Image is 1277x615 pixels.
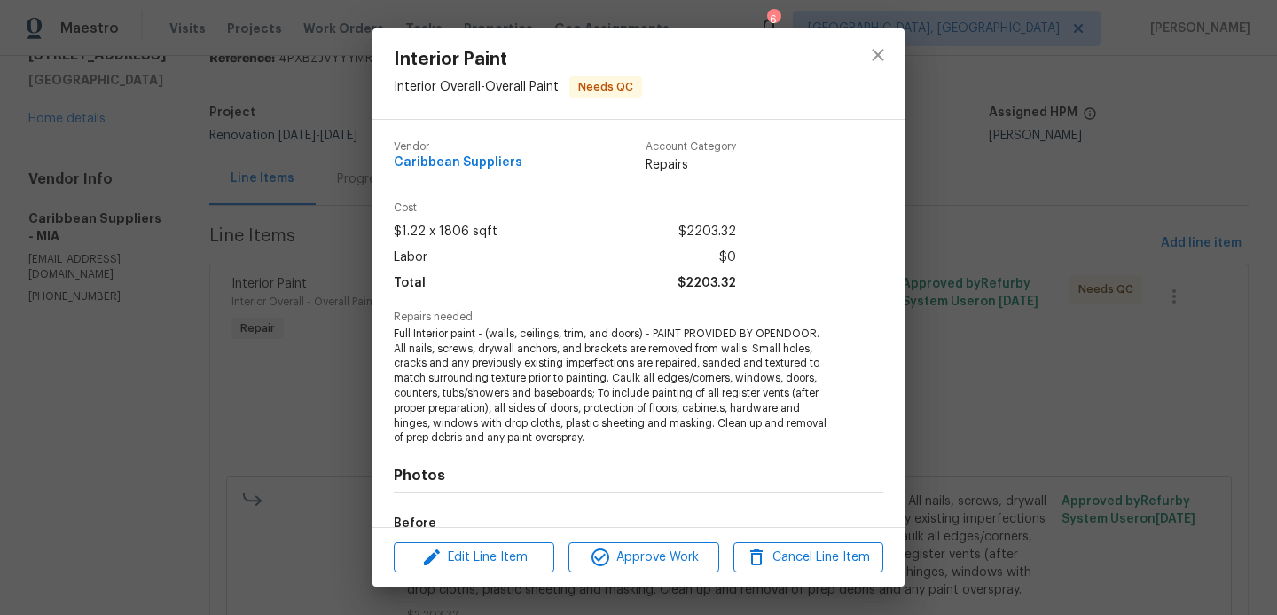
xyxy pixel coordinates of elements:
span: Vendor [394,141,522,153]
div: 6 [767,11,780,28]
span: Total [394,271,426,296]
span: Labor [394,245,427,271]
span: Cancel Line Item [739,547,878,569]
span: Caribbean Suppliers [394,156,522,170]
span: Repairs [646,156,736,174]
span: Needs QC [571,78,640,96]
span: $1.22 x 1806 sqft [394,219,497,245]
h4: Photos [394,467,883,485]
span: Approve Work [574,547,713,569]
button: close [857,34,899,76]
span: $2203.32 [678,219,736,245]
h5: Before [394,517,436,530]
button: Edit Line Item [394,542,554,573]
span: Interior Overall - Overall Paint [394,81,559,93]
span: Interior Paint [394,50,642,69]
span: Cost [394,202,736,214]
button: Approve Work [568,542,718,573]
span: $0 [719,245,736,271]
span: Repairs needed [394,311,883,323]
span: $2203.32 [678,271,736,296]
span: Full Interior paint - (walls, ceilings, trim, and doors) - PAINT PROVIDED BY OPENDOOR. All nails,... [394,327,834,445]
span: Edit Line Item [399,547,549,569]
button: Cancel Line Item [733,542,883,573]
span: Account Category [646,141,736,153]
